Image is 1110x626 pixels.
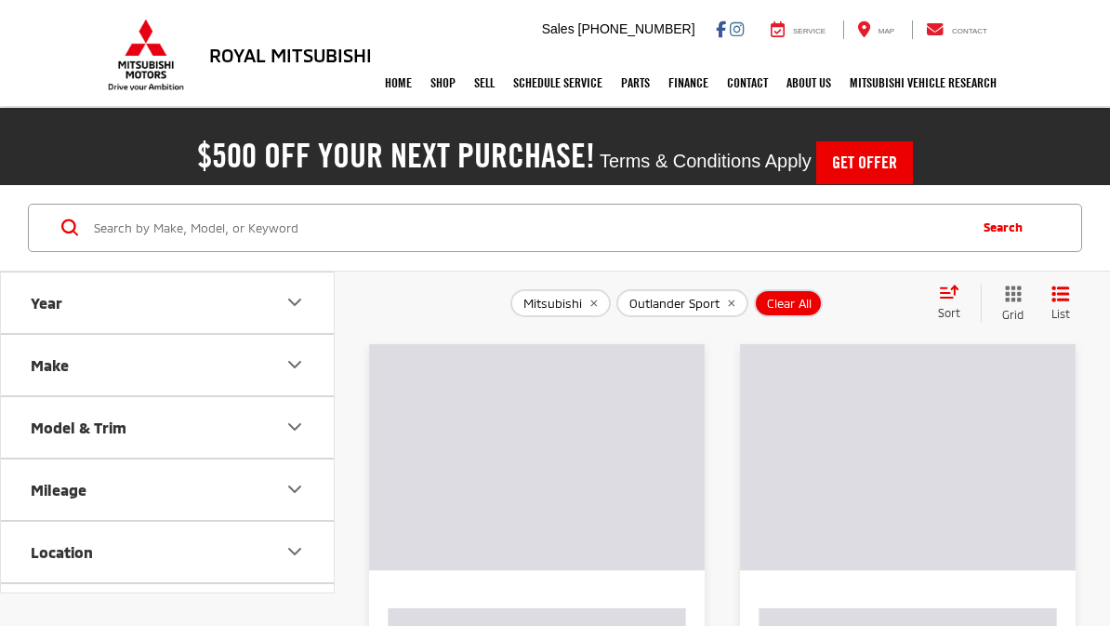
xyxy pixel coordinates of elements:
[718,60,777,106] a: Contact
[104,19,188,91] img: Mitsubishi
[730,21,744,36] a: Instagram: Click to visit our Instagram page
[284,540,306,563] div: Location
[793,27,826,35] span: Service
[284,478,306,500] div: Mileage
[777,60,840,106] a: About Us
[1,335,336,395] button: MakeMake
[965,205,1050,251] button: Search
[1037,285,1084,323] button: List View
[197,137,595,174] h2: $500 off your next purchase!
[600,151,812,171] span: Terms & Conditions Apply
[1,397,336,458] button: Model & TrimModel & Trim
[767,297,812,312] span: Clear All
[31,481,86,499] div: Mileage
[209,45,372,65] h3: Royal Mitsubishi
[465,60,504,106] a: Sell
[612,60,659,106] a: Parts: Opens in a new tab
[1,522,336,582] button: LocationLocation
[629,297,720,312] span: Outlander Sport
[754,289,823,317] button: Clear All
[31,419,126,436] div: Model & Trim
[879,27,894,35] span: Map
[284,353,306,376] div: Make
[840,60,1006,106] a: Mitsubishi Vehicle Research
[1002,307,1024,323] span: Grid
[1,273,336,333] button: YearYear
[31,356,69,374] div: Make
[912,20,1001,39] a: Contact
[31,543,93,561] div: Location
[504,60,612,106] a: Schedule Service: Opens in a new tab
[376,60,421,106] a: Home
[616,289,748,317] button: remove Outlander%20Sport
[578,21,695,36] span: [PHONE_NUMBER]
[659,60,718,106] a: Finance
[284,291,306,313] div: Year
[981,285,1037,323] button: Grid View
[952,27,987,35] span: Contact
[938,306,960,319] span: Sort
[542,21,575,36] span: Sales
[421,60,465,106] a: Shop
[843,20,908,39] a: Map
[284,416,306,438] div: Model & Trim
[716,21,726,36] a: Facebook: Click to visit our Facebook page
[929,285,981,322] button: Select sort value
[1051,306,1070,322] span: List
[757,20,839,39] a: Service
[523,297,582,312] span: Mitsubishi
[31,294,62,312] div: Year
[510,289,611,317] button: remove Mitsubishi
[1,460,336,520] button: MileageMileage
[816,141,913,184] a: Get Offer
[92,206,965,250] input: Search by Make, Model, or Keyword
